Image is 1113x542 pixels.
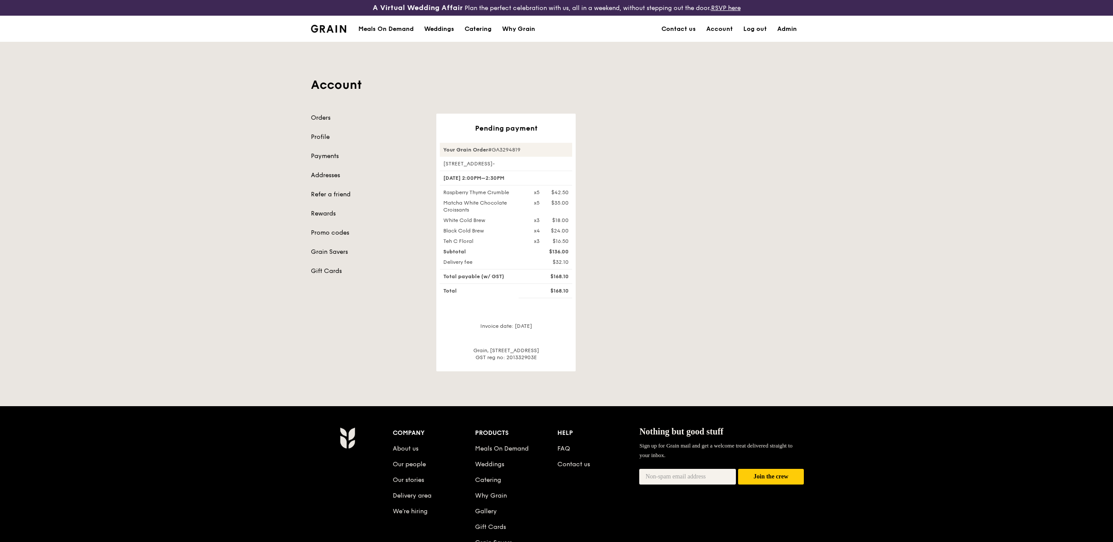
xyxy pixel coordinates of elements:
a: Account [701,16,738,42]
a: Why Grain [475,492,507,499]
div: Why Grain [502,16,535,42]
a: Grain Savers [311,248,426,256]
span: Sign up for Grain mail and get a welcome treat delivered straight to your inbox. [639,442,793,458]
h3: A Virtual Wedding Affair [373,3,463,12]
div: Black Cold Brew [438,227,529,234]
div: x5 [534,199,540,206]
div: [DATE] 2:00PM–2:30PM [440,171,572,185]
div: Grain, [STREET_ADDRESS] GST reg no: 201332903E [440,347,572,361]
a: Meals On Demand [475,445,529,452]
div: Delivery fee [438,259,529,266]
div: Plan the perfect celebration with us, all in a weekend, without stepping out the door. [306,3,807,12]
a: Promo codes [311,229,426,237]
a: Contact us [656,16,701,42]
div: Pending payment [440,124,572,132]
div: $35.00 [551,199,569,206]
a: Profile [311,133,426,141]
div: x3 [534,238,540,245]
div: Help [557,427,640,439]
a: Log out [738,16,772,42]
a: Why Grain [497,16,540,42]
div: $24.00 [551,227,569,234]
div: Products [475,427,557,439]
div: $42.50 [551,189,569,196]
a: Catering [459,16,497,42]
a: Catering [475,476,501,484]
div: Subtotal [438,248,529,255]
div: x4 [534,227,540,234]
div: #GA3294819 [440,143,572,157]
div: Weddings [424,16,454,42]
span: Nothing but good stuff [639,427,723,436]
div: Total [438,287,529,294]
div: x3 [534,217,540,224]
a: Rewards [311,209,426,218]
div: Catering [465,16,492,42]
div: Matcha White Chocolate Croissants [438,199,529,213]
span: Total payable (w/ GST) [443,273,504,279]
a: Gift Cards [311,267,426,276]
a: Gift Cards [475,523,506,531]
a: Refer a friend [311,190,426,199]
div: $136.00 [529,248,574,255]
h1: Account [311,77,802,93]
a: GrainGrain [311,15,346,41]
a: Weddings [419,16,459,42]
strong: Your Grain Order [443,147,488,153]
img: Grain [340,427,355,449]
input: Non-spam email address [639,469,736,485]
div: $18.00 [552,217,569,224]
a: FAQ [557,445,570,452]
div: Invoice date: [DATE] [440,323,572,337]
a: Gallery [475,508,497,515]
a: Our stories [393,476,424,484]
a: Delivery area [393,492,432,499]
div: x5 [534,189,540,196]
a: Admin [772,16,802,42]
a: Addresses [311,171,426,180]
div: $32.10 [529,259,574,266]
a: Contact us [557,461,590,468]
div: Company [393,427,475,439]
div: Teh C Floral [438,238,529,245]
div: [STREET_ADDRESS]- [440,160,572,167]
div: $168.10 [529,287,574,294]
a: Weddings [475,461,504,468]
div: Raspberry Thyme Crumble [438,189,529,196]
a: Payments [311,152,426,161]
div: Meals On Demand [358,16,414,42]
div: $168.10 [529,273,574,280]
div: White Cold Brew [438,217,529,224]
div: $16.50 [553,238,569,245]
button: Join the crew [738,469,804,485]
a: About us [393,445,418,452]
a: Our people [393,461,426,468]
a: RSVP here [711,4,741,12]
a: We’re hiring [393,508,428,515]
a: Orders [311,114,426,122]
img: Grain [311,25,346,33]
